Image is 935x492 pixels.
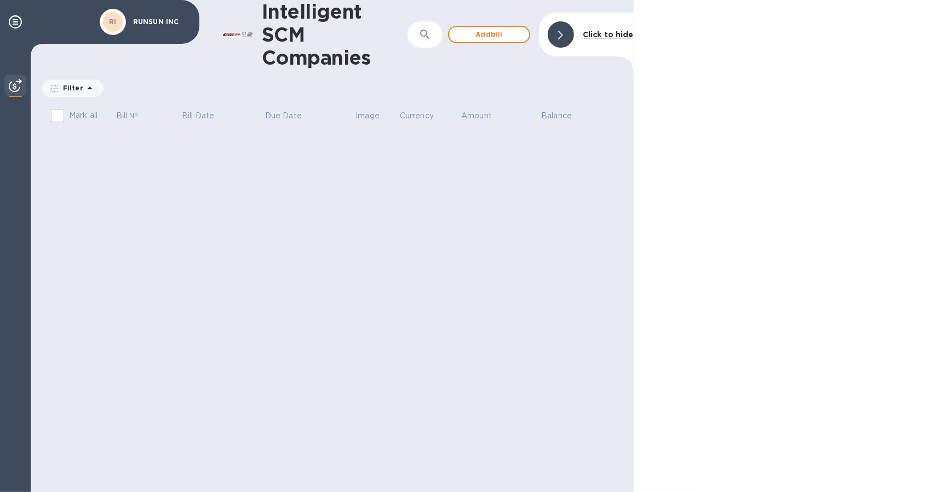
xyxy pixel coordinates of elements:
span: Due Date [265,110,316,122]
p: Filter [59,83,83,93]
p: Bill Date [182,110,214,122]
p: Balance [541,110,572,122]
button: Addbill [448,26,530,43]
b: RI [109,18,117,26]
p: Bill № [116,110,139,122]
span: Bill Date [182,110,228,122]
p: RUNSUN INC [133,18,188,26]
p: Image [355,110,380,122]
b: Click to hide [583,30,634,39]
p: Amount [461,110,492,122]
p: Currency [400,110,434,122]
span: Bill № [116,110,153,122]
span: Amount [461,110,506,122]
p: Mark all [69,110,97,121]
span: Balance [541,110,586,122]
span: Add bill [458,28,520,41]
p: Due Date [265,110,302,122]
